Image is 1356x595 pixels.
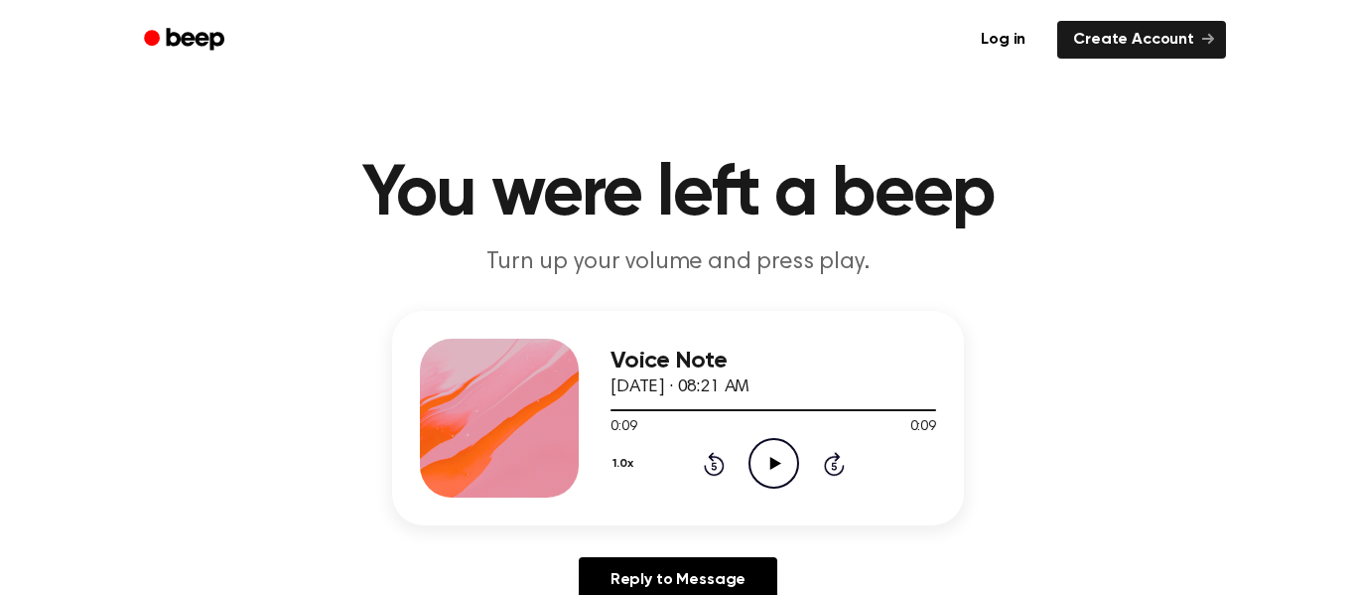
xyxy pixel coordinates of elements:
span: [DATE] · 08:21 AM [610,378,749,396]
h1: You were left a beep [170,159,1186,230]
h3: Voice Note [610,348,936,374]
p: Turn up your volume and press play. [297,246,1059,279]
a: Beep [130,21,242,60]
a: Create Account [1057,21,1226,59]
a: Log in [961,17,1045,63]
span: 0:09 [610,417,636,438]
span: 0:09 [910,417,936,438]
button: 1.0x [610,447,640,481]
